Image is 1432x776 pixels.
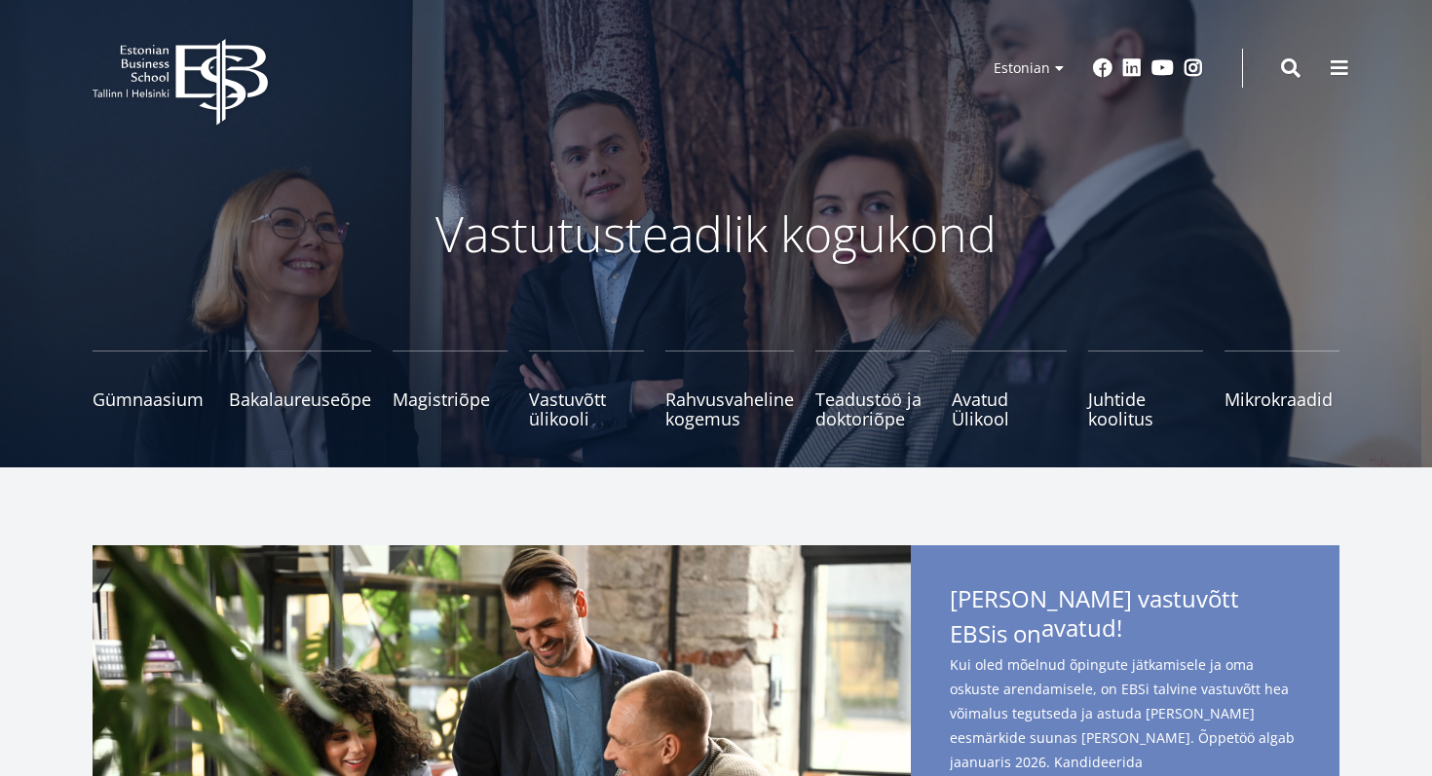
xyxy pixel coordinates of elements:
[1151,58,1174,78] a: Youtube
[665,351,794,428] a: Rahvusvaheline kogemus
[393,351,508,428] a: Magistriõpe
[815,389,930,428] span: Teadustöö ja doktoriõpe
[393,389,508,409] span: Magistriõpe
[950,584,1300,648] span: [PERSON_NAME] vastuvõtt EBSis on
[229,389,371,409] span: Bakalaureuseõpe
[1225,351,1339,428] a: Mikrokraadid
[1184,58,1203,78] a: Instagram
[1088,351,1203,428] a: Juhtide koolitus
[529,351,644,428] a: Vastuvõtt ülikooli
[1225,389,1339,409] span: Mikrokraadid
[229,351,371,428] a: Bakalaureuseõpe
[815,351,930,428] a: Teadustöö ja doktoriõpe
[665,389,794,428] span: Rahvusvaheline kogemus
[529,389,644,428] span: Vastuvõtt ülikooli
[93,351,207,428] a: Gümnaasium
[1041,613,1122,643] span: avatud!
[200,204,1232,263] p: Vastutusteadlik kogukond
[952,389,1067,428] span: Avatud Ülikool
[1122,58,1142,78] a: Linkedin
[952,351,1067,428] a: Avatud Ülikool
[1088,389,1203,428] span: Juhtide koolitus
[1093,58,1112,78] a: Facebook
[93,389,207,409] span: Gümnaasium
